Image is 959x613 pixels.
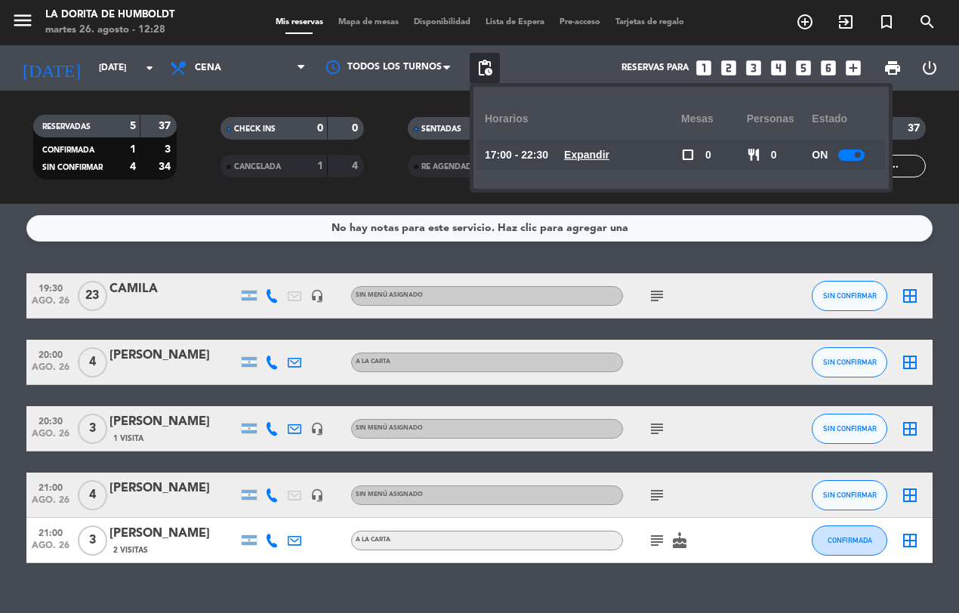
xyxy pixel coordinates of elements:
span: CANCELADA [234,163,281,171]
u: Expandir [564,149,609,161]
strong: 34 [159,162,174,172]
span: Pre-acceso [552,18,608,26]
div: CAMILA [109,279,238,299]
i: arrow_drop_down [140,59,159,77]
span: SIN CONFIRMAR [823,491,877,499]
span: ago. 26 [32,429,69,446]
span: restaurant [747,148,760,162]
i: add_circle_outline [796,13,814,31]
strong: 1 [130,144,136,155]
span: ago. 26 [32,362,69,380]
span: Sin menú asignado [356,292,423,298]
div: [PERSON_NAME] [109,412,238,432]
span: ago. 26 [32,296,69,313]
span: Reservas para [621,63,689,73]
div: martes 26. agosto - 12:28 [45,23,174,38]
button: menu [11,9,34,37]
span: ago. 26 [32,495,69,513]
i: headset_mic [310,289,324,303]
span: Mis reservas [268,18,331,26]
i: looks_6 [819,58,838,78]
div: [PERSON_NAME] [109,479,238,498]
span: 4 [78,347,107,377]
span: CONFIRMADA [828,536,872,544]
div: personas [747,98,813,140]
div: Horarios [485,98,681,140]
span: 0 [705,146,711,164]
i: cake [671,531,689,550]
span: Sin menú asignado [356,425,423,431]
i: [DATE] [11,51,91,85]
div: Mesas [681,98,747,140]
div: [PERSON_NAME] [109,346,238,365]
span: Tarjetas de regalo [608,18,692,26]
i: border_all [901,531,919,550]
div: LOG OUT [911,45,948,91]
i: looks_4 [769,58,788,78]
strong: 37 [908,123,923,134]
strong: 0 [317,123,323,134]
i: subject [648,287,666,305]
button: SIN CONFIRMAR [812,281,887,311]
span: 4 [78,480,107,510]
strong: 0 [352,123,361,134]
span: check_box_outline_blank [681,148,695,162]
button: SIN CONFIRMAR [812,414,887,444]
span: 23 [78,281,107,311]
span: Cena [195,63,221,73]
span: SIN CONFIRMAR [823,291,877,300]
span: A LA CARTA [356,537,390,543]
i: looks_two [719,58,739,78]
i: border_all [901,486,919,504]
div: Estado [812,98,877,140]
i: looks_one [694,58,714,78]
span: Disponibilidad [406,18,478,26]
span: Sin menú asignado [356,491,423,497]
strong: 5 [130,121,136,131]
div: No hay notas para este servicio. Haz clic para agregar una [331,220,628,237]
div: [PERSON_NAME] [109,524,238,544]
i: subject [648,486,666,504]
i: add_box [843,58,863,78]
button: SIN CONFIRMAR [812,480,887,510]
i: subject [648,531,666,550]
span: CHECK INS [234,125,276,133]
span: ago. 26 [32,541,69,558]
span: SIN CONFIRMAR [823,358,877,366]
button: CONFIRMADA [812,525,887,556]
span: RE AGENDADA [421,163,477,171]
i: exit_to_app [837,13,855,31]
span: 21:00 [32,523,69,541]
span: pending_actions [476,59,494,77]
span: SENTADAS [421,125,461,133]
i: headset_mic [310,488,324,502]
span: 0 [771,146,777,164]
span: 21:00 [32,478,69,495]
span: print [883,59,902,77]
span: 2 Visitas [113,544,148,556]
button: SIN CONFIRMAR [812,347,887,377]
span: 20:30 [32,411,69,429]
i: turned_in_not [877,13,896,31]
span: 3 [78,525,107,556]
div: La Dorita de Humboldt [45,8,174,23]
i: looks_3 [744,58,763,78]
span: Lista de Espera [478,18,552,26]
i: headset_mic [310,422,324,436]
i: search [918,13,936,31]
i: looks_5 [794,58,813,78]
span: 17:00 - 22:30 [485,146,548,164]
span: Mapa de mesas [331,18,406,26]
span: ON [812,146,828,164]
span: 19:30 [32,279,69,296]
i: border_all [901,353,919,371]
span: SIN CONFIRMAR [42,164,103,171]
span: 3 [78,414,107,444]
span: 20:00 [32,345,69,362]
i: menu [11,9,34,32]
span: SIN CONFIRMAR [823,424,877,433]
i: power_settings_new [920,59,939,77]
strong: 4 [352,161,361,171]
i: border_all [901,287,919,305]
strong: 4 [130,162,136,172]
